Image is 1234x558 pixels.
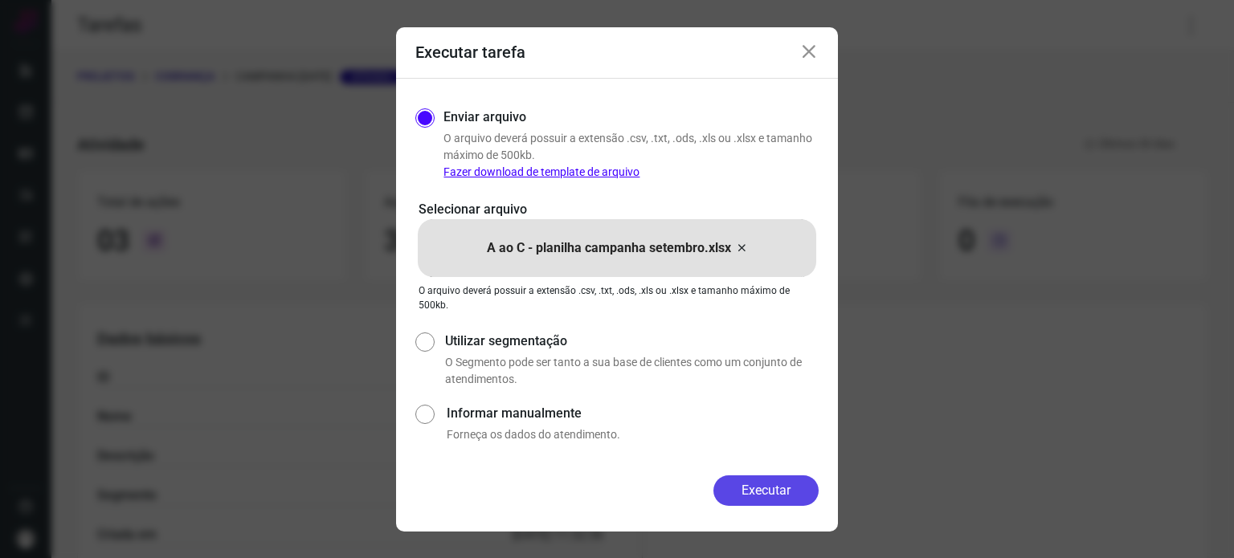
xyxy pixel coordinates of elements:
label: Enviar arquivo [443,108,526,127]
button: Executar [713,475,819,506]
label: Utilizar segmentação [445,332,819,351]
h3: Executar tarefa [415,43,525,62]
p: Forneça os dados do atendimento. [447,426,819,443]
p: O arquivo deverá possuir a extensão .csv, .txt, .ods, .xls ou .xlsx e tamanho máximo de 500kb. [419,283,815,312]
p: O Segmento pode ser tanto a sua base de clientes como um conjunto de atendimentos. [445,354,819,388]
p: Selecionar arquivo [419,200,815,219]
p: A ao C - planilha campanha setembro.xlsx [487,238,731,258]
p: O arquivo deverá possuir a extensão .csv, .txt, .ods, .xls ou .xlsx e tamanho máximo de 500kb. [443,130,819,181]
label: Informar manualmente [447,404,819,423]
a: Fazer download de template de arquivo [443,165,639,178]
